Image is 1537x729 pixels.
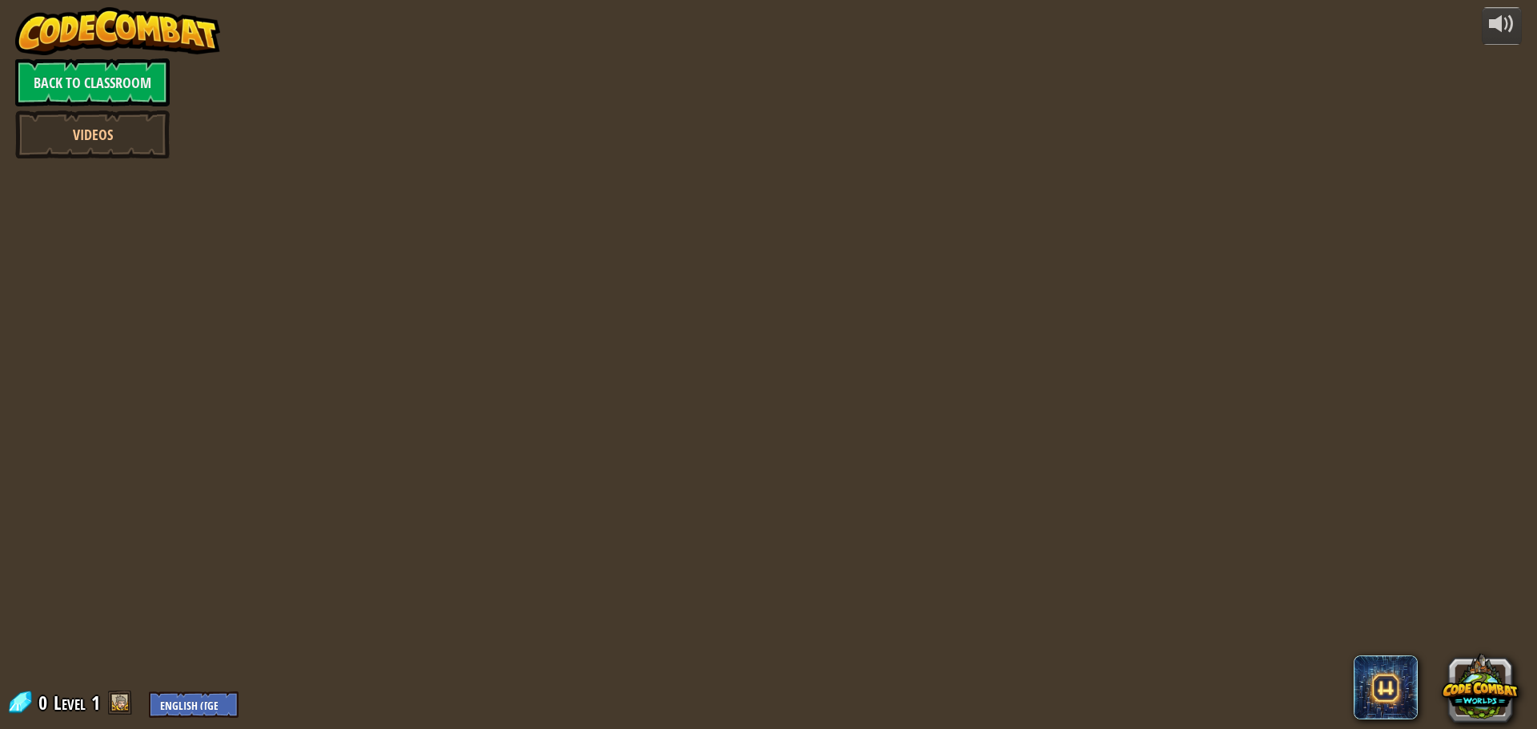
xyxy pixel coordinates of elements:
[15,7,220,55] img: CodeCombat - Learn how to code by playing a game
[91,690,100,715] span: 1
[15,58,170,106] a: Back to Classroom
[38,690,52,715] span: 0
[54,690,86,716] span: Level
[15,110,170,158] a: Videos
[1482,7,1522,45] button: Adjust volume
